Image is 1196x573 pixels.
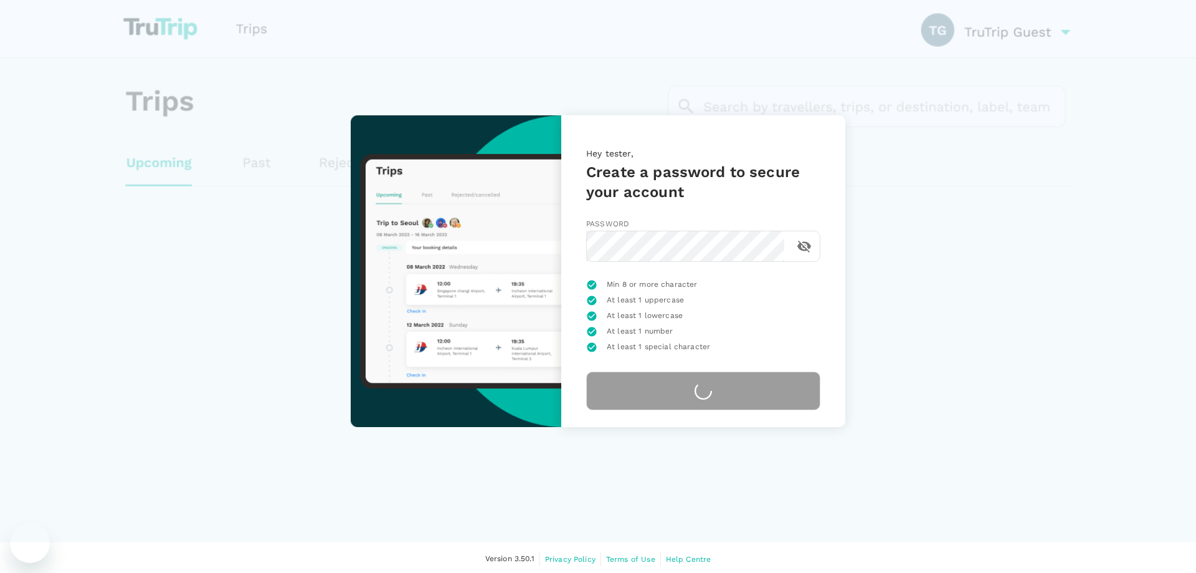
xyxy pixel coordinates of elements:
a: Help Centre [666,552,711,566]
button: toggle password visibility [789,231,819,261]
span: Min 8 or more character [607,279,697,291]
p: Hey tester, [586,147,820,162]
span: Privacy Policy [545,555,596,564]
a: Terms of Use [606,552,655,566]
span: At least 1 number [607,325,673,338]
span: Password [586,219,629,228]
span: Help Centre [666,555,711,564]
iframe: Button to launch messaging window [10,523,50,563]
span: At least 1 uppercase [607,294,684,307]
img: trutrip-set-password [351,115,561,427]
span: Terms of Use [606,555,655,564]
span: At least 1 special character [607,341,710,354]
span: At least 1 lowercase [607,310,683,322]
span: Version 3.50.1 [485,553,534,566]
a: Privacy Policy [545,552,596,566]
h5: Create a password to secure your account [586,162,820,202]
